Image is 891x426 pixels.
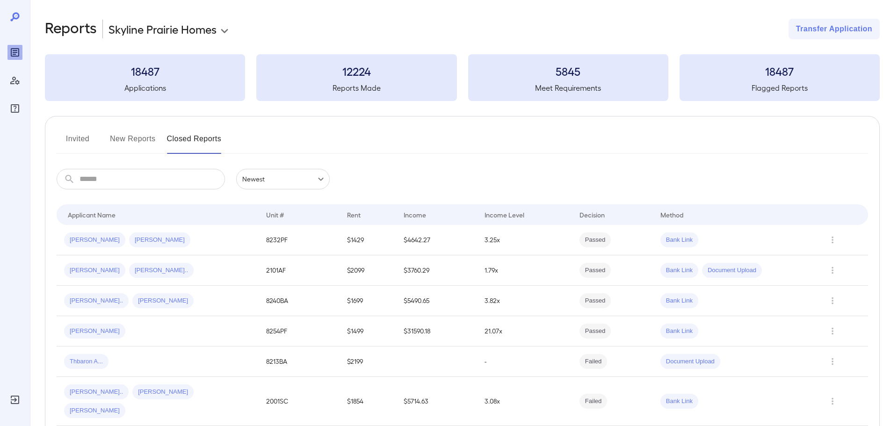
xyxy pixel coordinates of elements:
[340,286,396,316] td: $1699
[167,131,222,154] button: Closed Reports
[825,394,840,409] button: Row Actions
[266,209,284,220] div: Unit #
[396,255,477,286] td: $3760.29
[347,209,362,220] div: Rent
[580,236,611,245] span: Passed
[45,64,245,79] h3: 18487
[396,377,477,426] td: $5714.63
[396,316,477,347] td: $31590.18
[477,347,572,377] td: -
[236,169,330,189] div: Newest
[7,45,22,60] div: Reports
[825,232,840,247] button: Row Actions
[340,316,396,347] td: $1499
[660,236,698,245] span: Bank Link
[660,327,698,336] span: Bank Link
[259,225,340,255] td: 8232PF
[109,22,217,36] p: Skyline Prairie Homes
[68,209,116,220] div: Applicant Name
[340,255,396,286] td: $2099
[680,64,880,79] h3: 18487
[825,354,840,369] button: Row Actions
[45,19,97,39] h2: Reports
[57,131,99,154] button: Invited
[477,377,572,426] td: 3.08x
[45,82,245,94] h5: Applications
[404,209,426,220] div: Income
[825,293,840,308] button: Row Actions
[396,286,477,316] td: $5490.65
[580,327,611,336] span: Passed
[660,357,720,366] span: Document Upload
[7,73,22,88] div: Manage Users
[256,64,456,79] h3: 12224
[45,54,880,101] summary: 18487Applications12224Reports Made5845Meet Requirements18487Flagged Reports
[259,377,340,426] td: 2001SC
[477,286,572,316] td: 3.82x
[485,209,524,220] div: Income Level
[64,388,129,397] span: [PERSON_NAME]..
[789,19,880,39] button: Transfer Application
[64,327,125,336] span: [PERSON_NAME]
[580,266,611,275] span: Passed
[340,347,396,377] td: $2199
[660,266,698,275] span: Bank Link
[680,82,880,94] h5: Flagged Reports
[7,392,22,407] div: Log Out
[660,296,698,305] span: Bank Link
[7,101,22,116] div: FAQ
[580,209,605,220] div: Decision
[64,357,109,366] span: Thbaron A...
[580,357,607,366] span: Failed
[468,82,668,94] h5: Meet Requirements
[256,82,456,94] h5: Reports Made
[259,255,340,286] td: 2101AF
[64,406,125,415] span: [PERSON_NAME]
[702,266,762,275] span: Document Upload
[396,225,477,255] td: $4642.27
[580,296,611,305] span: Passed
[477,225,572,255] td: 3.25x
[110,131,156,154] button: New Reports
[825,324,840,339] button: Row Actions
[129,236,190,245] span: [PERSON_NAME]
[340,225,396,255] td: $1429
[64,236,125,245] span: [PERSON_NAME]
[660,209,683,220] div: Method
[580,397,607,406] span: Failed
[132,388,194,397] span: [PERSON_NAME]
[64,266,125,275] span: [PERSON_NAME]
[468,64,668,79] h3: 5845
[660,397,698,406] span: Bank Link
[129,266,194,275] span: [PERSON_NAME]..
[340,377,396,426] td: $1854
[825,263,840,278] button: Row Actions
[477,316,572,347] td: 21.07x
[259,347,340,377] td: 8213BA
[64,296,129,305] span: [PERSON_NAME]..
[477,255,572,286] td: 1.79x
[259,286,340,316] td: 8240BA
[132,296,194,305] span: [PERSON_NAME]
[259,316,340,347] td: 8254PF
